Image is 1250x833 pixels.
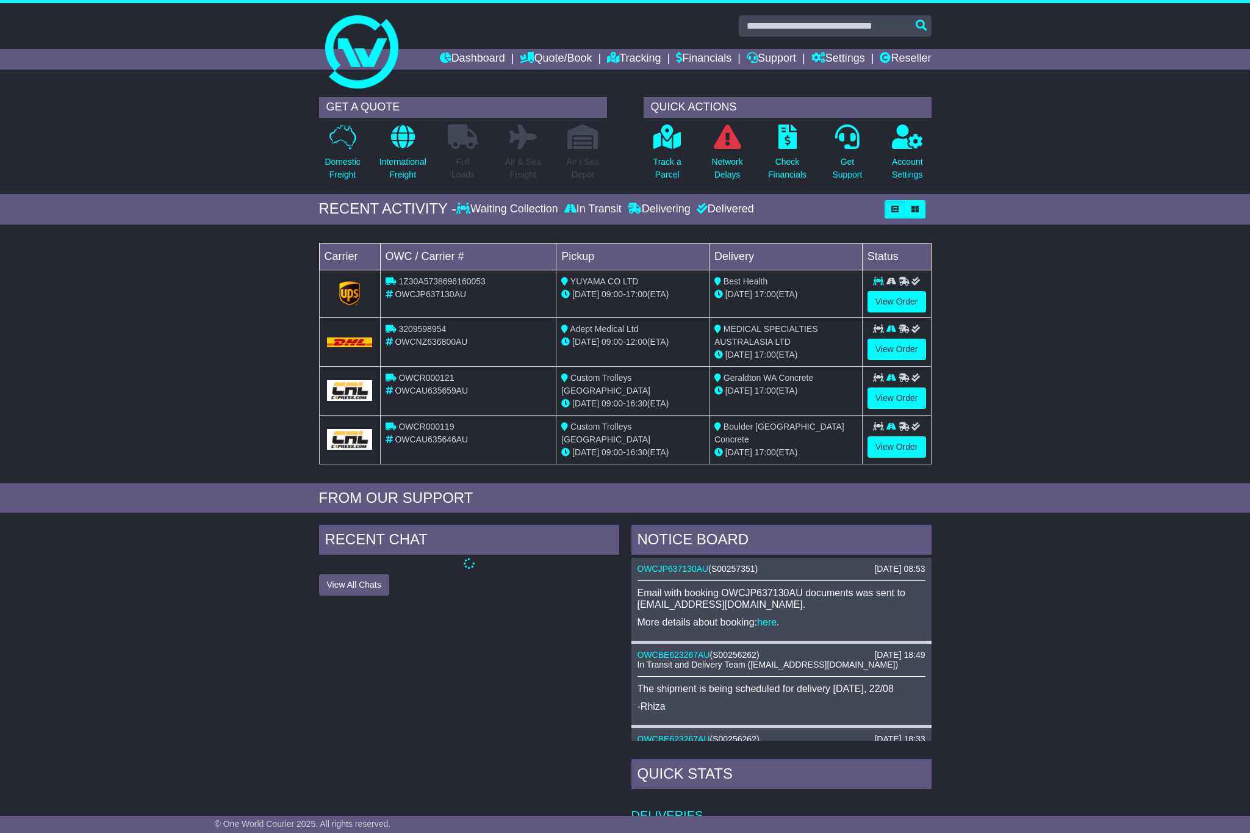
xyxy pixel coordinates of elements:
p: Email with booking OWCJP637130AU documents was sent to [EMAIL_ADDRESS][DOMAIN_NAME]. [638,587,925,610]
span: 12:00 [626,337,647,347]
a: Settings [811,49,865,70]
span: OWCJP637130AU [395,289,466,299]
span: 09:00 [602,289,623,299]
div: [DATE] 18:49 [874,650,925,660]
span: 17:00 [755,447,776,457]
span: Best Health [724,276,767,286]
span: [DATE] [572,447,599,457]
a: Support [747,49,796,70]
span: [DATE] [725,289,752,299]
a: InternationalFreight [379,124,427,188]
span: [DATE] [725,447,752,457]
span: 17:00 [755,386,776,395]
a: OWCBE623267AU [638,650,710,660]
button: View All Chats [319,574,389,596]
span: Custom Trolleys [GEOGRAPHIC_DATA] [561,422,650,444]
span: [DATE] [572,289,599,299]
td: OWC / Carrier # [380,243,556,270]
p: Check Financials [768,156,806,181]
a: OWCJP637130AU [638,564,709,574]
span: 3209598954 [398,324,446,334]
div: - (ETA) [561,288,704,301]
a: NetworkDelays [711,124,743,188]
span: OWCAU635646AU [395,435,468,444]
p: Domestic Freight [325,156,360,181]
a: here [757,617,777,627]
p: International Freight [379,156,426,181]
div: NOTICE BOARD [631,525,932,558]
img: GetCarrierServiceLogo [327,380,373,401]
span: OWCAU635659AU [395,386,468,395]
div: Quick Stats [631,759,932,792]
div: (ETA) [714,446,857,459]
span: S00256262 [713,650,756,660]
span: 09:00 [602,337,623,347]
div: QUICK ACTIONS [644,97,932,118]
div: RECENT CHAT [319,525,619,558]
div: (ETA) [714,348,857,361]
div: Delivering [625,203,694,216]
img: DHL.png [327,337,373,347]
span: [DATE] [572,398,599,408]
span: OWCR000119 [398,422,454,431]
a: Dashboard [440,49,505,70]
div: Delivered [694,203,754,216]
span: 1Z30A5738696160053 [398,276,485,286]
p: Account Settings [892,156,923,181]
span: 16:30 [626,447,647,457]
div: ( ) [638,734,925,745]
span: 17:00 [755,289,776,299]
span: 09:00 [602,398,623,408]
td: Delivery [709,243,862,270]
div: - (ETA) [561,446,704,459]
td: Deliveries [631,792,932,823]
span: [DATE] [725,386,752,395]
span: 16:30 [626,398,647,408]
p: Track a Parcel [653,156,681,181]
a: AccountSettings [891,124,924,188]
span: [DATE] [725,350,752,359]
td: Carrier [319,243,380,270]
p: More details about booking: . [638,616,925,628]
p: Air & Sea Freight [505,156,541,181]
span: OWCNZ636800AU [395,337,467,347]
span: YUYAMA CO LTD [570,276,639,286]
span: Boulder [GEOGRAPHIC_DATA] Concrete [714,422,844,444]
span: Adept Medical Ltd [570,324,638,334]
a: View Order [867,436,926,458]
div: ( ) [638,650,925,660]
img: GetCarrierServiceLogo [327,429,373,450]
a: DomesticFreight [324,124,361,188]
div: (ETA) [714,384,857,397]
a: Tracking [607,49,661,70]
span: 17:00 [755,350,776,359]
span: S00256262 [713,734,756,744]
div: ( ) [638,564,925,574]
a: Quote/Book [520,49,592,70]
div: [DATE] 08:53 [874,564,925,574]
p: -Rhiza [638,701,925,712]
a: View Order [867,291,926,312]
a: View Order [867,388,926,409]
td: Pickup [556,243,709,270]
p: Full Loads [448,156,478,181]
img: GetCarrierServiceLogo [339,281,360,306]
div: GET A QUOTE [319,97,607,118]
span: 17:00 [626,289,647,299]
a: Financials [676,49,731,70]
a: View Order [867,339,926,360]
p: Air / Sea Depot [567,156,600,181]
div: FROM OUR SUPPORT [319,489,932,507]
div: - (ETA) [561,397,704,410]
span: [DATE] [572,337,599,347]
a: OWCBE623267AU [638,734,710,744]
span: Geraldton WA Concrete [724,373,813,383]
a: Track aParcel [653,124,682,188]
span: 09:00 [602,447,623,457]
a: Reseller [880,49,931,70]
a: GetSupport [832,124,863,188]
span: © One World Courier 2025. All rights reserved. [215,819,391,829]
p: The shipment is being scheduled for delivery [DATE], 22/08 [638,683,925,694]
span: S00257351 [711,564,755,574]
span: MEDICAL SPECIALTIES AUSTRALASIA LTD [714,324,818,347]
